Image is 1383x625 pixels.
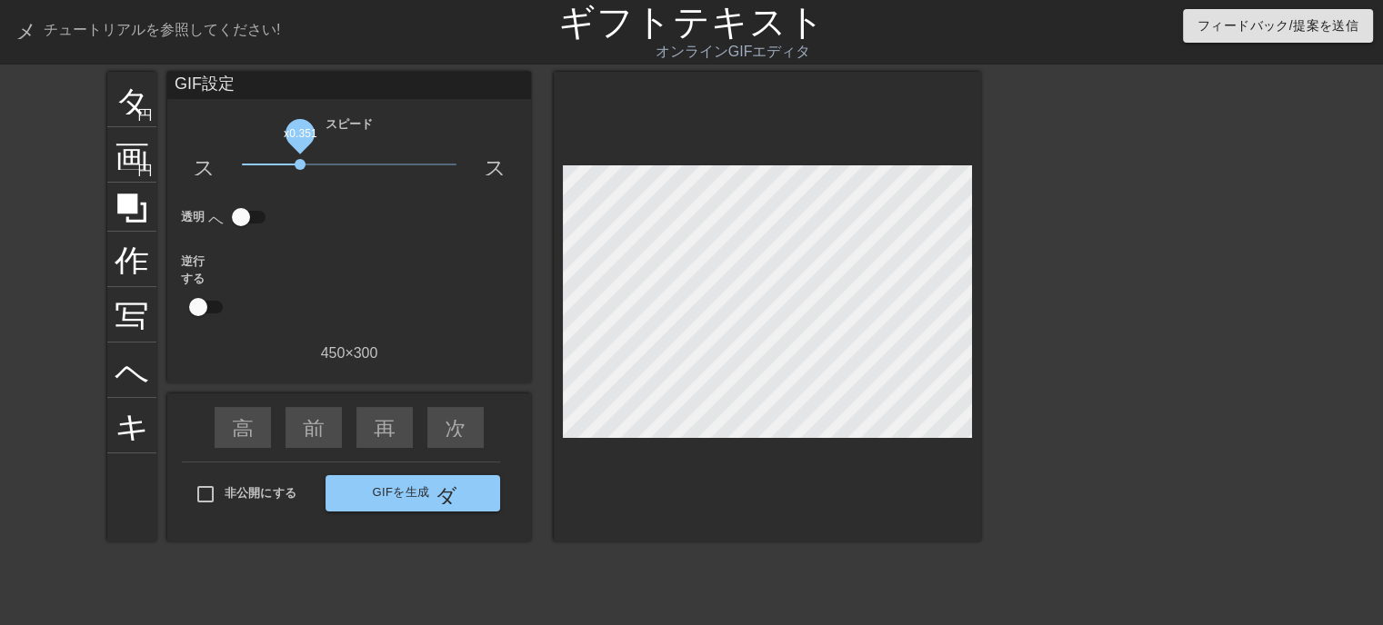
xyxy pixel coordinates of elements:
font: 非公開にする [225,486,296,500]
font: 写真サイズを選択 [115,295,395,330]
font: 300 [354,345,378,361]
font: 画像 [115,135,184,170]
font: ヘルプ [208,210,255,225]
font: スピード [484,154,574,175]
font: 逆行する [181,254,205,286]
font: ダブルアロー [435,482,570,504]
font: チュートリアルを参照してください! [44,22,280,37]
font: 450 [321,345,346,361]
font: キーボード [115,406,290,441]
font: 作物 [115,240,184,274]
font: 前へスキップ [303,415,438,437]
font: GIFを生成 [372,485,429,499]
font: フィードバック/提案を送信 [1198,18,1358,33]
button: フィードバック/提案を送信 [1183,9,1373,43]
font: 再生矢印 [374,415,461,437]
a: チュートリアルを参照してください! [15,17,280,45]
font: 円を追加 [137,105,199,121]
font: 円を追加 [137,161,199,176]
a: ギフトテキスト [557,2,825,42]
font: × [345,345,353,361]
font: ヘルプ [115,351,221,385]
font: スピード [326,117,373,131]
font: オンラインGIFエディタ [656,44,811,59]
font: GIF設定 [175,74,235,93]
font: メニューブック [15,17,173,39]
font: 次へスキップ [445,415,580,437]
font: タイトル [115,80,256,114]
font: 高速巻き戻し [232,415,365,437]
font: スローモーションビデオ [193,154,441,175]
span: x0.351 [284,126,317,139]
font: 透明 [181,210,205,223]
button: GIFを生成 [326,475,500,511]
